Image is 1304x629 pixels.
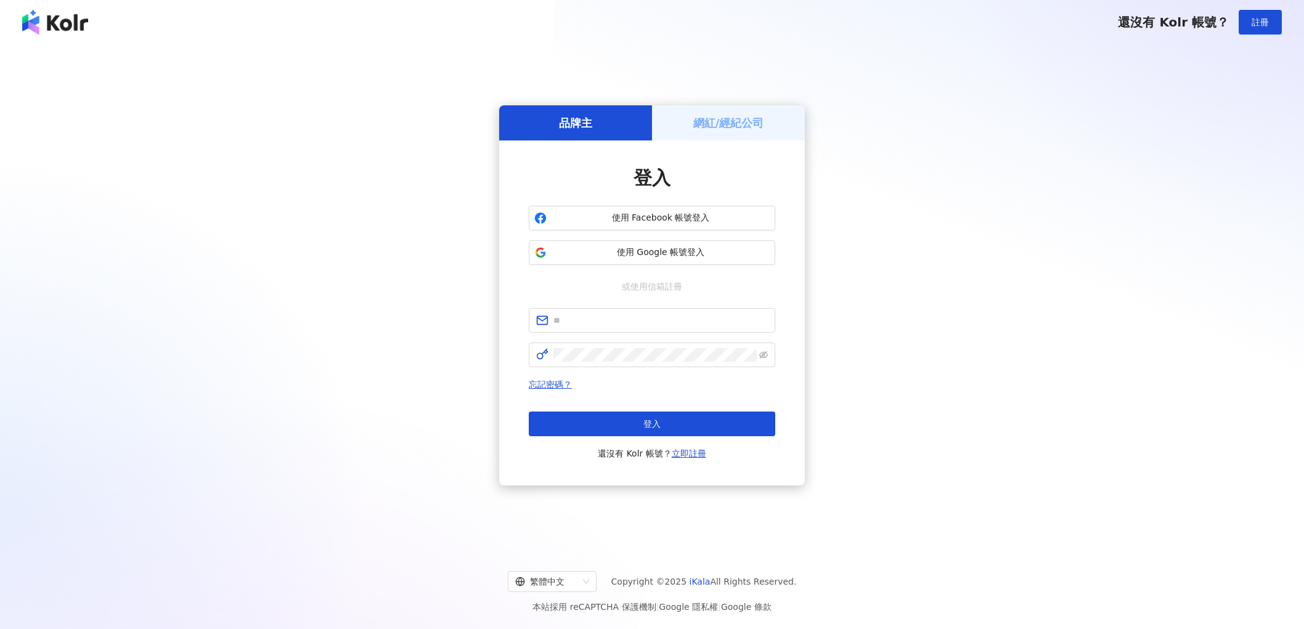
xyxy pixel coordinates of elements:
[611,574,797,589] span: Copyright © 2025 All Rights Reserved.
[559,115,592,131] h5: 品牌主
[532,599,771,614] span: 本站採用 reCAPTCHA 保護機制
[529,379,572,389] a: 忘記密碼？
[1118,15,1229,30] span: 還沒有 Kolr 帳號？
[1239,10,1282,34] button: 註冊
[529,240,775,265] button: 使用 Google 帳號登入
[693,115,764,131] h5: 網紅/經紀公司
[529,206,775,230] button: 使用 Facebook 帳號登入
[613,280,691,293] span: 或使用信箱註冊
[634,167,670,189] span: 登入
[643,419,661,429] span: 登入
[552,212,770,224] span: 使用 Facebook 帳號登入
[552,246,770,259] span: 使用 Google 帳號登入
[22,10,88,34] img: logo
[659,602,718,612] a: Google 隱私權
[598,446,706,461] span: 還沒有 Kolr 帳號？
[529,412,775,436] button: 登入
[718,602,721,612] span: |
[1252,17,1269,27] span: 註冊
[721,602,772,612] a: Google 條款
[759,351,768,359] span: eye-invisible
[515,572,578,591] div: 繁體中文
[690,577,711,586] a: iKala
[656,602,659,612] span: |
[672,448,706,458] a: 立即註冊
